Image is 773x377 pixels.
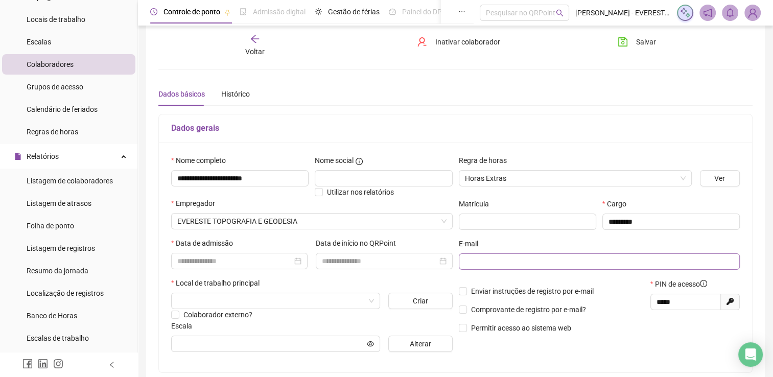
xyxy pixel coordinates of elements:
span: search [556,9,564,17]
span: ellipsis [458,8,465,15]
span: Folha de ponto [27,222,74,230]
span: Relatórios [27,152,59,160]
span: Colaboradores [27,60,74,68]
h5: Dados gerais [171,122,740,134]
label: Empregador [171,198,222,209]
span: info-circle [700,280,707,287]
span: PIN de acesso [655,278,707,290]
span: Locais de trabalho [27,15,85,23]
span: info-circle [356,158,363,165]
span: Admissão digital [253,8,306,16]
span: Listagem de registros [27,244,95,252]
div: Open Intercom Messenger [738,342,763,367]
span: Criar [413,295,428,307]
span: Regras de horas [27,128,78,136]
label: Cargo [602,198,633,209]
span: pushpin [224,9,230,15]
button: Criar [388,293,453,309]
span: bell [725,8,735,17]
span: Salvar [636,36,656,48]
span: notification [703,8,712,17]
span: Escalas de trabalho [27,334,89,342]
span: Gestão de férias [328,8,380,16]
label: Data de admissão [171,238,240,249]
button: Ver [700,170,740,186]
span: Banco de Horas [27,312,77,320]
img: 95069 [745,5,760,20]
img: sparkle-icon.fc2bf0ac1784a2077858766a79e2daf3.svg [680,7,691,18]
label: Local de trabalho principal [171,277,266,289]
span: Ver [714,173,725,184]
span: Enviar instruções de registro por e-mail [471,287,594,295]
label: Matrícula [459,198,496,209]
span: Resumo da jornada [27,267,88,275]
span: Escalas [27,38,51,46]
label: Regra de horas [459,155,513,166]
span: Controle de ponto [163,8,220,16]
span: sun [315,8,322,15]
span: Utilizar nos relatórios [327,188,394,196]
span: Horas Extras [465,171,686,186]
button: Salvar [610,34,664,50]
span: [PERSON_NAME] - EVERESTE TOPOGRAFIA E GEODESIA [575,7,671,18]
label: Nome completo [171,155,232,166]
span: dashboard [389,8,396,15]
label: Escala [171,320,199,332]
button: Alterar [388,336,453,352]
span: Alterar [410,338,431,349]
span: EVERESTE TOPOGRAFIA E GEODESIA [177,214,447,229]
span: Localização de registros [27,289,104,297]
label: Data de início no QRPoint [316,238,403,249]
span: clock-circle [150,8,157,15]
span: arrow-left [250,34,260,44]
span: Voltar [245,48,265,56]
button: Inativar colaborador [409,34,508,50]
span: instagram [53,359,63,369]
span: Grupos de acesso [27,83,83,91]
span: save [618,37,628,47]
span: file [14,153,21,160]
span: Permitir acesso ao sistema web [471,324,571,332]
label: E-mail [459,238,485,249]
span: Nome social [315,155,354,166]
span: facebook [22,359,33,369]
span: Listagem de colaboradores [27,177,113,185]
span: Colaborador externo? [183,311,252,319]
span: Calendário de feriados [27,105,98,113]
div: Histórico [221,88,250,100]
span: Comprovante de registro por e-mail? [471,305,586,314]
div: Dados básicos [158,88,205,100]
span: user-delete [417,37,427,47]
span: Listagem de atrasos [27,199,91,207]
span: file-done [240,8,247,15]
span: Inativar colaborador [435,36,500,48]
span: left [108,361,115,368]
span: Painel do DP [402,8,442,16]
span: eye [367,340,374,347]
span: linkedin [38,359,48,369]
